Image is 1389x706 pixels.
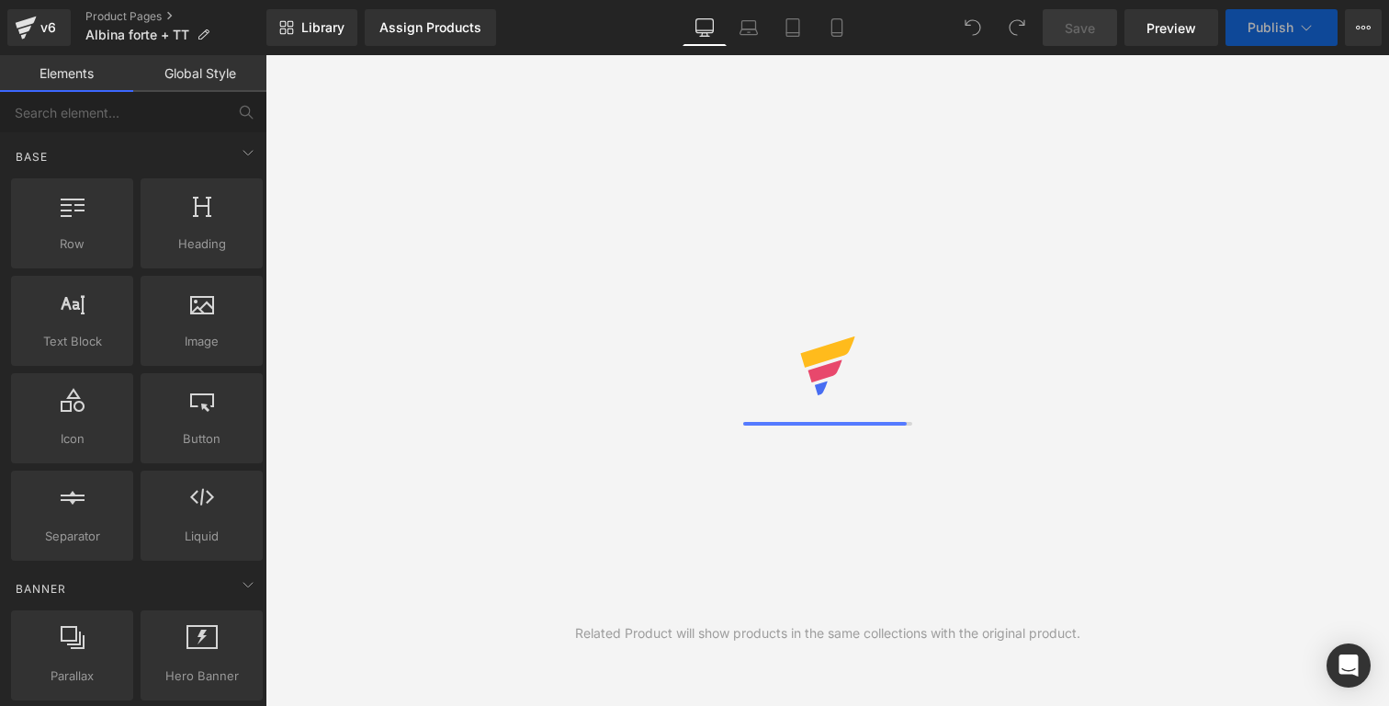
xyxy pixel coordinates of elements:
a: Desktop [683,9,727,46]
button: Publish [1225,9,1338,46]
a: Laptop [727,9,771,46]
div: v6 [37,16,60,40]
span: Image [146,332,257,351]
button: Undo [954,9,991,46]
a: v6 [7,9,71,46]
div: Assign Products [379,20,481,35]
span: Parallax [17,666,128,686]
span: Save [1065,18,1095,38]
button: Redo [999,9,1035,46]
a: New Library [266,9,357,46]
div: Open Intercom Messenger [1327,643,1371,688]
div: Related Product will show products in the same collections with the original product. [575,623,1080,643]
a: Mobile [815,9,859,46]
a: Preview [1124,9,1218,46]
span: Text Block [17,332,128,351]
span: Heading [146,234,257,254]
span: Banner [14,580,68,598]
span: Base [14,148,50,165]
span: Icon [17,429,128,449]
span: Publish [1248,20,1293,35]
span: Liquid [146,527,257,546]
span: Row [17,234,128,254]
a: Global Style [133,55,266,92]
span: Preview [1146,18,1196,38]
span: Albina forte + TT [85,28,189,42]
button: More [1345,9,1382,46]
span: Separator [17,527,128,546]
a: Product Pages [85,9,266,24]
span: Library [301,19,344,36]
span: Button [146,429,257,449]
a: Tablet [771,9,815,46]
span: Hero Banner [146,666,257,686]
